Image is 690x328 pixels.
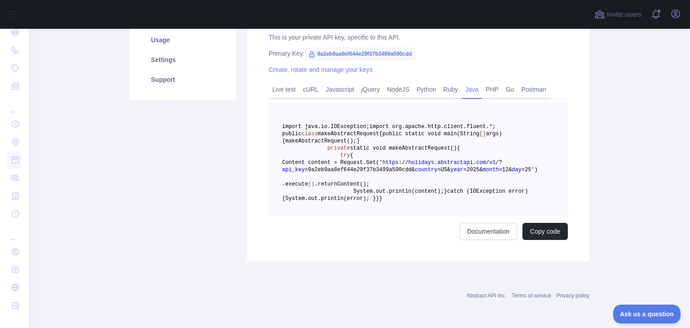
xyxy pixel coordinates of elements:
[486,160,489,166] span: /
[613,305,681,324] iframe: Toggle Customer Support
[467,293,507,299] a: Abstract API Inc.
[366,160,382,166] span: Get('
[376,188,444,195] span: out.println(content);
[305,47,416,61] span: 9a2eb9aa8ef644e29f37b3499a590cdd
[483,167,499,173] span: month
[282,181,308,187] span: .execute
[353,138,356,144] span: ;
[382,131,479,137] span: public static void main(String
[499,160,502,166] span: ?
[282,131,301,137] span: public
[358,82,383,97] a: jQuery
[308,195,376,202] span: out.println(error); }
[512,293,551,299] a: Terms of service
[405,160,408,166] span: /
[415,167,437,173] span: country
[285,195,305,202] span: System
[350,145,402,151] span: static void make
[282,124,369,130] span: import java.io.IOException;
[7,96,22,114] div: ...
[337,181,366,187] span: Content()
[305,167,415,173] span: =9a2eb9aa8ef644e29f37b3499a590cdd&
[298,138,353,144] span: AbstractRequest()
[308,181,314,187] span: ()
[318,131,379,137] span: makeAbstractRequest
[369,124,495,130] span: import org.apache.http.client.fluent.*;
[408,160,434,166] span: holidays
[379,195,382,202] span: }
[314,181,337,187] span: .return
[373,188,376,195] span: .
[305,195,308,202] span: .
[301,131,318,137] span: class
[557,293,589,299] a: Privacy policy
[463,167,482,173] span: =2025&
[379,131,382,137] span: {
[350,152,353,159] span: {
[383,82,413,97] a: NodeJS
[299,82,322,97] a: cURL
[482,82,502,97] a: PHP
[502,82,518,97] a: Go
[451,167,464,173] span: year
[269,82,299,97] a: Live test
[438,160,473,166] span: abstractapi
[444,188,447,195] span: }
[376,195,379,202] span: }
[522,167,538,173] span: =25')
[382,160,398,166] span: https
[460,223,517,240] a: Documentation
[593,7,643,22] button: Invite users
[322,82,358,97] a: Javascript
[341,152,350,159] span: try
[512,167,522,173] span: day
[499,167,512,173] span: =12&
[462,82,482,97] a: Java
[438,167,451,173] span: =US&
[282,160,366,166] span: Content content = Request.
[353,188,372,195] span: System
[285,138,298,144] span: make
[7,224,22,242] div: ...
[489,160,495,166] span: v1
[495,160,499,166] span: /
[140,30,226,50] a: Usage
[402,145,456,151] span: AbstractRequest()
[366,181,369,187] span: ;
[402,160,405,166] span: /
[398,160,402,166] span: :
[140,50,226,70] a: Settings
[413,82,440,97] a: Python
[473,160,476,166] span: .
[457,145,460,151] span: {
[282,167,305,173] span: api_key
[357,138,360,144] span: }
[476,160,486,166] span: com
[269,49,568,58] div: Primary Key:
[607,9,641,20] span: Invite users
[327,145,350,151] span: private
[434,160,437,166] span: .
[140,70,226,89] a: Support
[269,33,568,42] div: This is your private API key, specific to this API.
[518,82,550,97] a: Postman
[440,82,462,97] a: Ruby
[479,131,486,137] span: []
[522,223,568,240] button: Copy code
[269,66,372,73] a: Create, rotate and manage your keys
